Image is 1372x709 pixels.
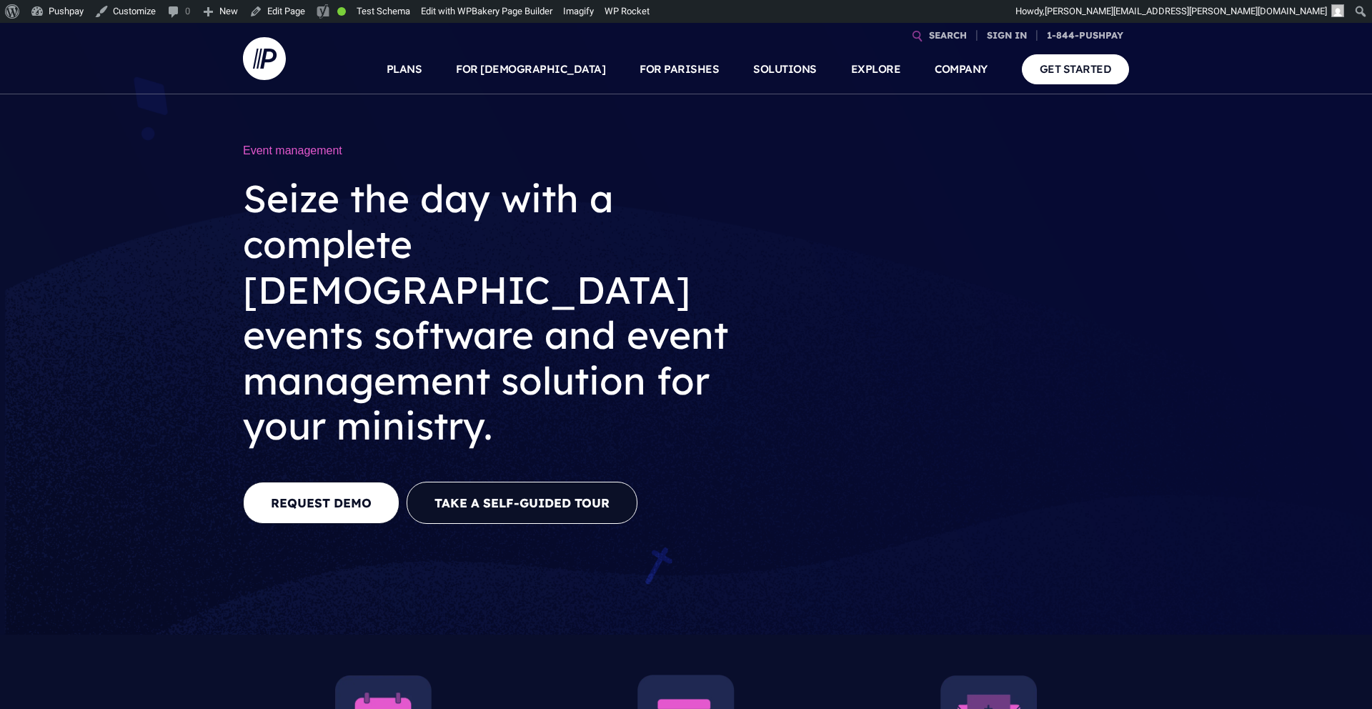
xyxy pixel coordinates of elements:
[935,44,988,94] a: COMPANY
[337,7,346,16] div: Good
[407,482,637,524] button: Take a Self-guided Tour
[387,44,422,94] a: PLANS
[851,44,901,94] a: EXPLORE
[1041,23,1129,48] a: 1-844-PUSHPAY
[243,137,750,164] h1: Event management
[753,44,817,94] a: SOLUTIONS
[1045,6,1327,16] span: [PERSON_NAME][EMAIL_ADDRESS][PERSON_NAME][DOMAIN_NAME]
[981,23,1033,48] a: SIGN IN
[923,23,973,48] a: SEARCH
[1022,54,1130,84] a: GET STARTED
[640,44,719,94] a: FOR PARISHES
[456,44,605,94] a: FOR [DEMOGRAPHIC_DATA]
[243,482,399,524] a: REQUEST DEMO
[243,164,750,460] h2: Seize the day with a complete [DEMOGRAPHIC_DATA] events software and event management solution fo...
